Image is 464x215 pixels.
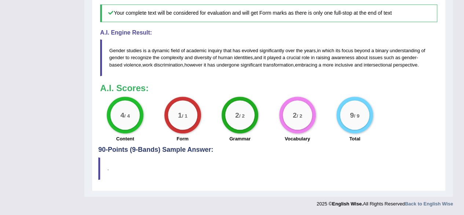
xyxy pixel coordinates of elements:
[100,83,149,93] b: A.I. Scores:
[142,62,152,68] span: work
[109,55,124,60] span: gender
[267,55,281,60] span: played
[296,113,302,118] small: / 2
[402,55,416,60] span: gender
[213,55,217,60] span: of
[184,55,193,60] span: and
[216,62,239,68] span: undergone
[109,48,125,53] span: Gender
[390,48,420,53] span: understanding
[239,113,245,118] small: / 2
[296,48,303,53] span: the
[125,55,129,60] span: to
[295,62,317,68] span: embracing
[331,55,354,60] span: awareness
[356,55,368,60] span: about
[317,197,453,207] div: 2025 © All Rights Reserved
[100,39,437,76] blockquote: , , - , , , .
[341,48,353,53] span: focus
[263,55,266,60] span: it
[354,113,359,118] small: / 9
[218,55,233,60] span: human
[285,135,310,142] label: Vocabulary
[302,55,310,60] span: role
[233,48,240,53] span: has
[171,48,180,53] span: field
[184,62,202,68] span: however
[421,48,425,53] span: of
[161,55,183,60] span: complexity
[176,135,189,142] label: Form
[322,48,334,53] span: which
[349,135,360,142] label: Total
[371,48,374,53] span: a
[322,62,333,68] span: more
[254,55,262,60] span: and
[204,62,206,68] span: it
[148,48,150,53] span: a
[263,62,293,68] span: transformation
[223,48,231,53] span: that
[207,62,215,68] span: has
[375,48,388,53] span: binary
[285,48,295,53] span: over
[100,4,437,22] h5: Your complete text will be considered for evaluation and will get Form marks as there is only one...
[282,55,285,60] span: a
[182,113,187,118] small: / 1
[316,55,330,60] span: raising
[317,48,321,53] span: in
[100,29,437,36] h4: A.I. Engine Result:
[259,48,284,53] span: significantly
[116,135,134,142] label: Content
[229,135,251,142] label: Grammar
[242,48,258,53] span: evolved
[120,111,124,119] big: 4
[143,48,146,53] span: is
[293,111,297,119] big: 2
[131,55,151,60] span: recognize
[181,48,185,53] span: of
[154,62,183,68] span: discrimination
[127,48,142,53] span: studies
[336,48,340,53] span: its
[335,62,353,68] span: inclusive
[304,48,316,53] span: years
[208,48,222,53] span: inquiry
[311,55,315,60] span: in
[98,157,439,180] blockquote: .
[152,48,169,53] span: dynamic
[124,62,141,68] span: violence
[318,62,321,68] span: a
[178,111,182,119] big: 1
[124,113,130,118] small: / 4
[369,55,383,60] span: issues
[393,62,417,68] span: perspective
[354,62,362,68] span: and
[405,201,453,207] a: Back to English Wise
[234,55,253,60] span: identities
[194,55,212,60] span: diversity
[395,55,400,60] span: as
[235,111,239,119] big: 2
[332,201,363,207] strong: English Wise.
[384,55,394,60] span: such
[363,62,392,68] span: intersectional
[109,62,122,68] span: based
[241,62,262,68] span: significant
[186,48,207,53] span: academic
[153,55,160,60] span: the
[350,111,354,119] big: 9
[286,55,300,60] span: crucial
[354,48,370,53] span: beyond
